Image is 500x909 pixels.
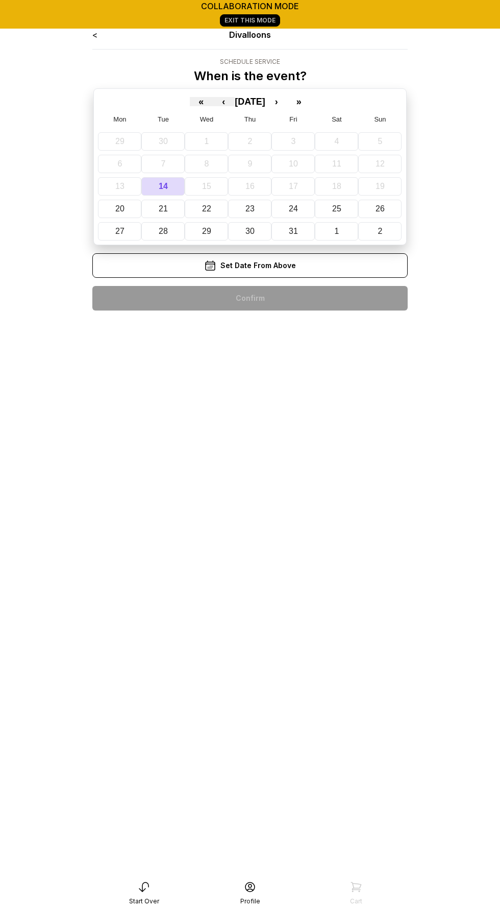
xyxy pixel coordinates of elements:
button: October 14, 2025 [141,177,185,196]
div: Divalloons [156,29,345,41]
button: [DATE] [235,97,265,106]
button: October 1, 2025 [185,132,228,151]
abbr: October 30, 2025 [245,227,255,235]
button: October 9, 2025 [228,155,271,173]
button: October 31, 2025 [271,222,315,241]
abbr: October 18, 2025 [332,182,341,190]
button: October 27, 2025 [98,222,141,241]
abbr: October 28, 2025 [159,227,168,235]
button: October 28, 2025 [141,222,185,241]
abbr: October 12, 2025 [376,159,385,168]
div: Start Over [129,897,159,905]
button: October 3, 2025 [271,132,315,151]
abbr: Wednesday [200,115,214,123]
abbr: Tuesday [158,115,169,123]
abbr: October 29, 2025 [202,227,211,235]
abbr: October 2, 2025 [248,137,253,146]
abbr: October 15, 2025 [202,182,211,190]
button: October 22, 2025 [185,200,228,218]
button: October 16, 2025 [228,177,271,196]
button: October 7, 2025 [141,155,185,173]
abbr: October 1, 2025 [205,137,209,146]
button: ‹ [212,97,235,106]
abbr: Saturday [332,115,342,123]
button: October 25, 2025 [315,200,358,218]
abbr: Thursday [244,115,256,123]
div: Cart [350,897,362,905]
button: October 19, 2025 [358,177,402,196]
abbr: November 1, 2025 [335,227,339,235]
abbr: Sunday [374,115,386,123]
abbr: October 3, 2025 [291,137,296,146]
button: October 26, 2025 [358,200,402,218]
abbr: October 24, 2025 [289,204,298,213]
button: October 18, 2025 [315,177,358,196]
abbr: October 25, 2025 [332,204,341,213]
button: November 1, 2025 [315,222,358,241]
button: October 12, 2025 [358,155,402,173]
button: October 17, 2025 [271,177,315,196]
button: October 20, 2025 [98,200,141,218]
abbr: Friday [289,115,297,123]
abbr: November 2, 2025 [378,227,383,235]
button: October 10, 2025 [271,155,315,173]
abbr: October 16, 2025 [245,182,255,190]
abbr: October 5, 2025 [378,137,383,146]
span: [DATE] [235,97,265,107]
abbr: September 30, 2025 [159,137,168,146]
abbr: October 20, 2025 [115,204,124,213]
abbr: October 22, 2025 [202,204,211,213]
abbr: Monday [113,115,126,123]
button: October 11, 2025 [315,155,358,173]
abbr: October 4, 2025 [335,137,339,146]
abbr: September 29, 2025 [115,137,124,146]
button: October 8, 2025 [185,155,228,173]
button: » [288,97,310,106]
abbr: October 19, 2025 [376,182,385,190]
button: October 21, 2025 [141,200,185,218]
p: When is the event? [194,68,307,84]
a: Exit This Mode [220,14,280,27]
abbr: October 17, 2025 [289,182,298,190]
abbr: October 27, 2025 [115,227,124,235]
abbr: October 8, 2025 [205,159,209,168]
button: October 23, 2025 [228,200,271,218]
button: October 29, 2025 [185,222,228,241]
button: October 13, 2025 [98,177,141,196]
button: › [265,97,288,106]
abbr: October 10, 2025 [289,159,298,168]
button: September 29, 2025 [98,132,141,151]
button: October 30, 2025 [228,222,271,241]
button: October 24, 2025 [271,200,315,218]
abbr: October 13, 2025 [115,182,124,190]
button: September 30, 2025 [141,132,185,151]
button: « [190,97,212,106]
a: < [92,30,97,40]
button: October 4, 2025 [315,132,358,151]
div: Schedule Service [194,58,307,66]
abbr: October 21, 2025 [159,204,168,213]
button: October 5, 2025 [358,132,402,151]
abbr: October 11, 2025 [332,159,341,168]
abbr: October 9, 2025 [248,159,253,168]
abbr: October 26, 2025 [376,204,385,213]
abbr: October 14, 2025 [159,182,168,190]
abbr: October 7, 2025 [161,159,166,168]
abbr: October 6, 2025 [118,159,122,168]
button: October 6, 2025 [98,155,141,173]
abbr: October 23, 2025 [245,204,255,213]
div: Profile [240,897,260,905]
abbr: October 31, 2025 [289,227,298,235]
button: October 15, 2025 [185,177,228,196]
button: October 2, 2025 [228,132,271,151]
button: November 2, 2025 [358,222,402,241]
div: Set Date From Above [92,253,408,278]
